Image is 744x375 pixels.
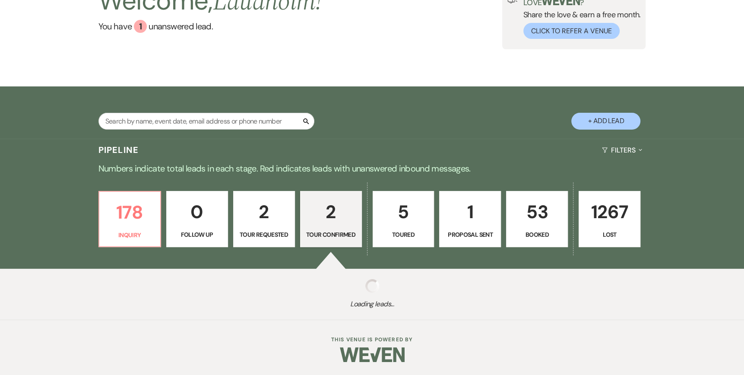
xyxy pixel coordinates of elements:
p: 0 [172,197,222,226]
p: Inquiry [104,230,155,240]
p: 178 [104,198,155,227]
p: 53 [512,197,562,226]
a: 1267Lost [579,191,640,247]
a: 2Tour Requested [233,191,295,247]
p: Proposal Sent [445,230,495,239]
p: Numbers indicate total leads in each stage. Red indicates leads with unanswered inbound messages. [61,162,683,175]
img: Weven Logo [340,340,405,370]
p: Lost [584,230,635,239]
a: 53Booked [506,191,568,247]
p: 5 [378,197,429,226]
p: 2 [306,197,356,226]
a: 2Tour Confirmed [300,191,362,247]
button: + Add Lead [571,113,640,130]
p: 1 [445,197,495,226]
p: Tour Confirmed [306,230,356,239]
p: 1267 [584,197,635,226]
a: 1Proposal Sent [439,191,501,247]
a: 5Toured [373,191,434,247]
p: Toured [378,230,429,239]
p: Tour Requested [239,230,289,239]
button: Click to Refer a Venue [523,23,620,39]
a: 0Follow Up [166,191,228,247]
p: Follow Up [172,230,222,239]
div: 1 [134,20,147,33]
span: Loading leads... [37,299,707,309]
h3: Pipeline [98,144,139,156]
p: 2 [239,197,289,226]
button: Filters [598,139,646,162]
a: You have 1 unanswered lead. [98,20,322,33]
input: Search by name, event date, email address or phone number [98,113,314,130]
p: Booked [512,230,562,239]
img: loading spinner [365,279,379,293]
a: 178Inquiry [98,191,161,247]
